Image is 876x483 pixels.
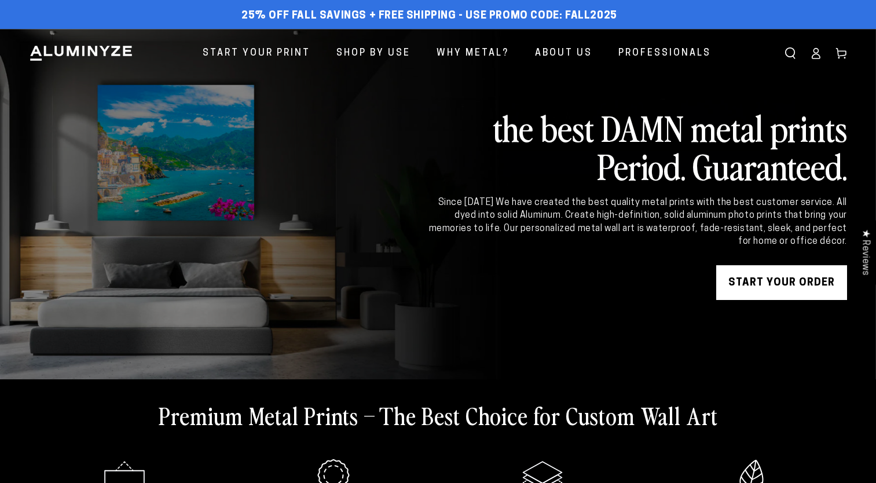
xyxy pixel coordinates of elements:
[618,45,711,62] span: Professionals
[427,196,847,248] div: Since [DATE] We have created the best quality metal prints with the best customer service. All dy...
[241,10,617,23] span: 25% off FALL Savings + Free Shipping - Use Promo Code: FALL2025
[437,45,509,62] span: Why Metal?
[854,220,876,284] div: Click to open Judge.me floating reviews tab
[336,45,410,62] span: Shop By Use
[778,41,803,66] summary: Search our site
[29,45,133,62] img: Aluminyze
[203,45,310,62] span: Start Your Print
[328,38,419,69] a: Shop By Use
[610,38,720,69] a: Professionals
[159,400,718,430] h2: Premium Metal Prints – The Best Choice for Custom Wall Art
[716,265,847,300] a: START YOUR Order
[526,38,601,69] a: About Us
[427,108,847,185] h2: the best DAMN metal prints Period. Guaranteed.
[535,45,592,62] span: About Us
[194,38,319,69] a: Start Your Print
[428,38,518,69] a: Why Metal?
